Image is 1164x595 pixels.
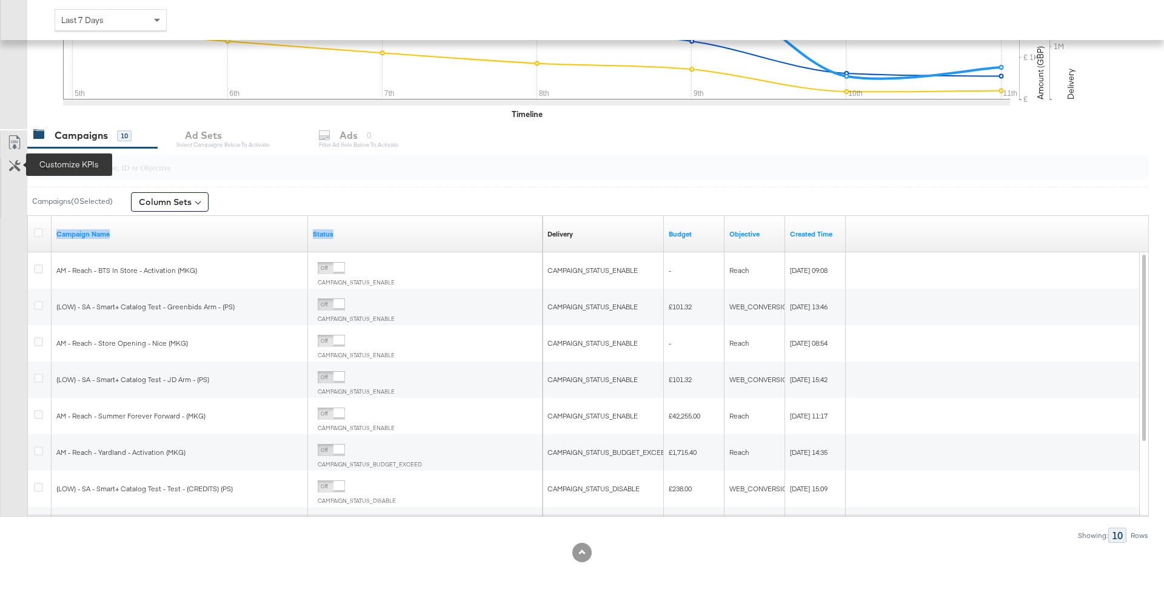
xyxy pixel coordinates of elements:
[547,229,573,239] div: Delivery
[729,302,797,311] span: WEB_CONVERSIONS
[790,229,841,239] a: The time at which your campaign was created.
[1,158,28,176] button: Customize KPIs
[1108,528,1126,543] div: 10
[55,129,108,143] div: Campaigns
[48,150,1046,174] input: Try Campaign Name, ID or Objective
[669,448,697,457] span: £1,715.40
[56,266,197,275] span: AM - Reach - BTS In Store - Activation (MKG)
[318,497,396,505] label: CAMPAIGN_STATUS_DISABLE
[32,196,113,207] div: Campaigns ( 0 Selected)
[729,411,749,420] span: Reach
[61,15,104,25] span: Last 7 Days
[56,448,186,457] span: AM - Reach - Yardland - Activation (MKG)
[56,302,235,311] span: (LOW) - SA - Smart+ Catalog Test - Greenbids Arm - (PS)
[790,338,828,348] span: [DATE] 08:54
[669,338,671,348] span: -
[669,411,700,420] span: £42,255.00
[669,229,720,239] a: The maximum amount you're willing to spend on your ads, on average each day or over the lifetime ...
[318,460,422,468] label: CAMPAIGN_STATUS_BUDGET_EXCEED
[790,411,828,420] span: [DATE] 11:17
[547,229,573,239] a: Reflects the ability of your Ad Campaign to achieve delivery based on ad states, schedule and bud...
[56,338,188,348] span: AM - Reach - Store Opening - Nice (MKG)
[56,229,303,239] a: Your campaign name.
[729,229,780,239] a: Your campaign's objective.
[729,484,797,493] span: WEB_CONVERSIONS
[56,411,206,420] span: AM - Reach - Summer Forever Forward - (MKG)
[547,266,659,275] div: CAMPAIGN_STATUS_ENABLE
[318,315,395,323] label: CAMPAIGN_STATUS_ENABLE
[1035,46,1046,99] text: Amount (GBP)
[117,130,132,141] div: 10
[1065,69,1076,99] text: Delivery
[56,484,233,493] span: (LOW) - SA - Smart+ Catalog Test - Test - (CREDITS) (PS)
[547,411,659,421] div: CAMPAIGN_STATUS_ENABLE
[547,484,659,494] div: CAMPAIGN_STATUS_DISABLE
[547,302,659,312] div: CAMPAIGN_STATUS_ENABLE
[547,375,659,385] div: CAMPAIGN_STATUS_ENABLE
[131,192,209,212] button: Column Sets
[729,338,749,348] span: Reach
[512,109,543,120] div: Timeline
[1130,531,1149,540] div: Rows
[790,302,828,311] span: [DATE] 13:46
[790,266,828,275] span: [DATE] 09:08
[313,229,538,239] a: Shows the current state of your Ad Campaign.
[790,375,828,384] span: [DATE] 15:42
[729,375,797,384] span: WEB_CONVERSIONS
[790,448,828,457] span: [DATE] 14:35
[669,484,692,493] span: £238.00
[729,448,749,457] span: Reach
[318,388,395,395] label: CAMPAIGN_STATUS_ENABLE
[669,266,671,275] span: -
[1077,531,1108,540] div: Showing:
[318,424,395,432] label: CAMPAIGN_STATUS_ENABLE
[669,375,692,384] span: £101.32
[56,375,209,384] span: (LOW) - SA - Smart+ Catalog Test - JD Arm - (PS)
[318,351,395,359] label: CAMPAIGN_STATUS_ENABLE
[790,484,828,493] span: [DATE] 15:09
[729,266,749,275] span: Reach
[547,338,659,348] div: CAMPAIGN_STATUS_ENABLE
[547,448,670,457] div: CAMPAIGN_STATUS_BUDGET_EXCEED
[318,278,395,286] label: CAMPAIGN_STATUS_ENABLE
[669,302,692,311] span: £101.32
